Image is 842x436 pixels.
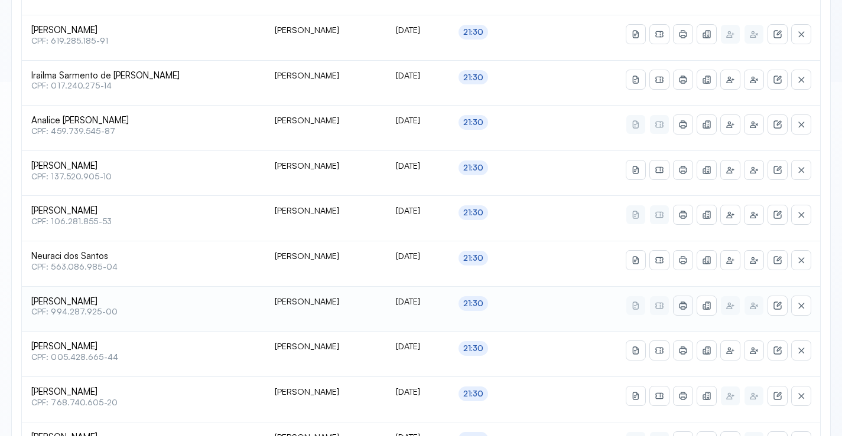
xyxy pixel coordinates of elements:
[31,251,256,262] span: Neuraci dos Santos
[463,208,484,218] div: 21:30
[463,73,484,83] div: 21:30
[31,36,256,46] span: CPF: 619.285.185-91
[275,115,377,126] div: [PERSON_NAME]
[31,126,256,136] span: CPF: 459.739.545-87
[31,172,256,182] span: CPF: 137.520.905-10
[463,27,484,37] div: 21:30
[463,299,484,309] div: 21:30
[31,352,256,362] span: CPF: 005.428.665-44
[31,217,256,227] span: CPF: 106.281.855-53
[31,296,256,307] span: [PERSON_NAME]
[396,70,440,81] div: [DATE]
[463,117,484,127] div: 21:30
[31,262,256,272] span: CPF: 563.086.985-04
[275,386,377,397] div: [PERSON_NAME]
[275,25,377,35] div: [PERSON_NAME]
[275,70,377,81] div: [PERSON_NAME]
[396,25,440,35] div: [DATE]
[31,115,256,126] span: Analice [PERSON_NAME]
[463,253,484,263] div: 21:30
[463,163,484,173] div: 21:30
[396,386,440,397] div: [DATE]
[31,398,256,408] span: CPF: 768.740.605-20
[31,205,256,217] span: [PERSON_NAME]
[31,81,256,91] span: CPF: 017.240.275-14
[396,251,440,261] div: [DATE]
[31,70,256,81] span: Irailma Sarmento de [PERSON_NAME]
[463,389,484,399] div: 21:30
[275,296,377,307] div: [PERSON_NAME]
[275,251,377,261] div: [PERSON_NAME]
[275,341,377,352] div: [PERSON_NAME]
[396,115,440,126] div: [DATE]
[396,160,440,171] div: [DATE]
[31,341,256,352] span: [PERSON_NAME]
[396,341,440,352] div: [DATE]
[396,205,440,216] div: [DATE]
[31,307,256,317] span: CPF: 994.287.925-00
[31,386,256,398] span: [PERSON_NAME]
[31,160,256,172] span: [PERSON_NAME]
[396,296,440,307] div: [DATE]
[463,343,484,353] div: 21:30
[275,160,377,171] div: [PERSON_NAME]
[275,205,377,216] div: [PERSON_NAME]
[31,25,256,36] span: [PERSON_NAME]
